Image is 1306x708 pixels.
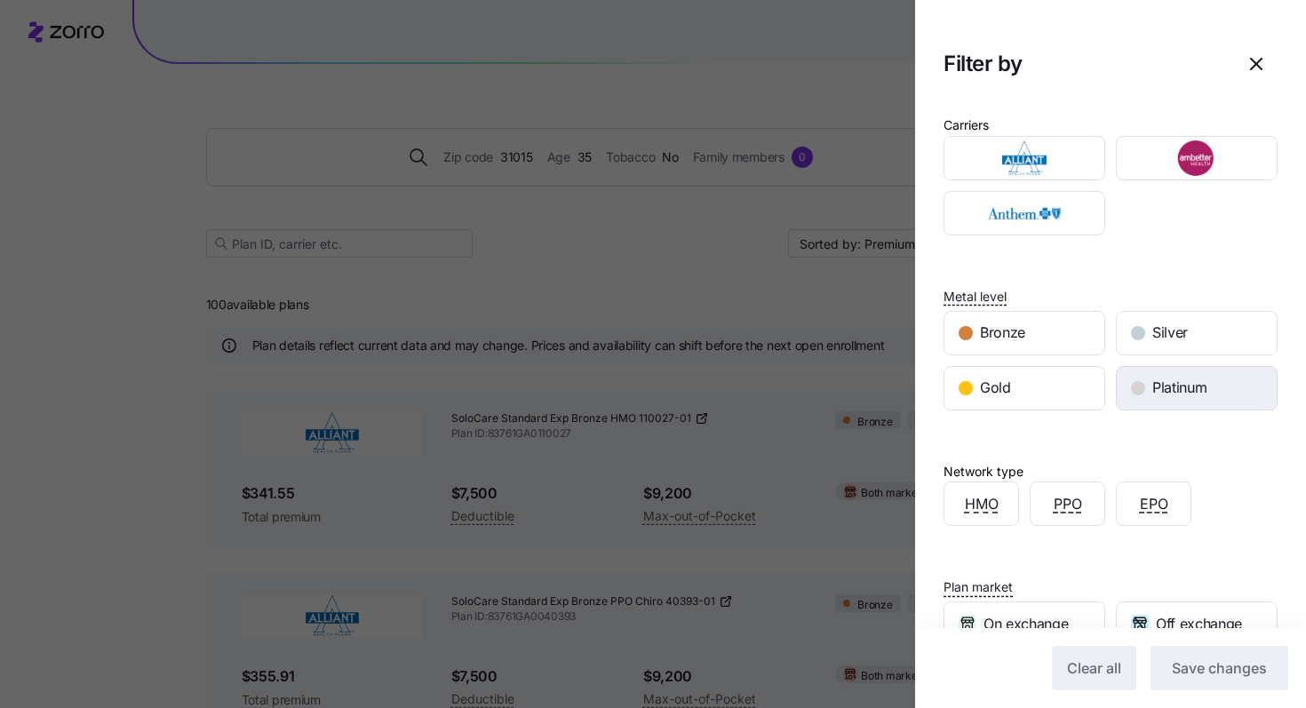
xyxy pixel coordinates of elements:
[1151,646,1288,690] button: Save changes
[980,322,1025,344] span: Bronze
[1132,140,1262,176] img: Ambetter
[944,50,1221,77] h1: Filter by
[944,115,989,135] div: Carriers
[944,578,1013,596] span: Plan market
[960,195,1090,231] img: Anthem
[1140,493,1168,515] span: EPO
[983,613,1068,635] span: On exchange
[944,288,1007,306] span: Metal level
[1152,377,1206,399] span: Platinum
[1052,646,1136,690] button: Clear all
[944,462,1023,481] div: Network type
[1152,322,1188,344] span: Silver
[1054,493,1082,515] span: PPO
[960,140,1090,176] img: Alliant Health Plans
[965,493,999,515] span: HMO
[1067,657,1121,679] span: Clear all
[1156,613,1242,635] span: Off exchange
[1172,657,1267,679] span: Save changes
[980,377,1011,399] span: Gold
